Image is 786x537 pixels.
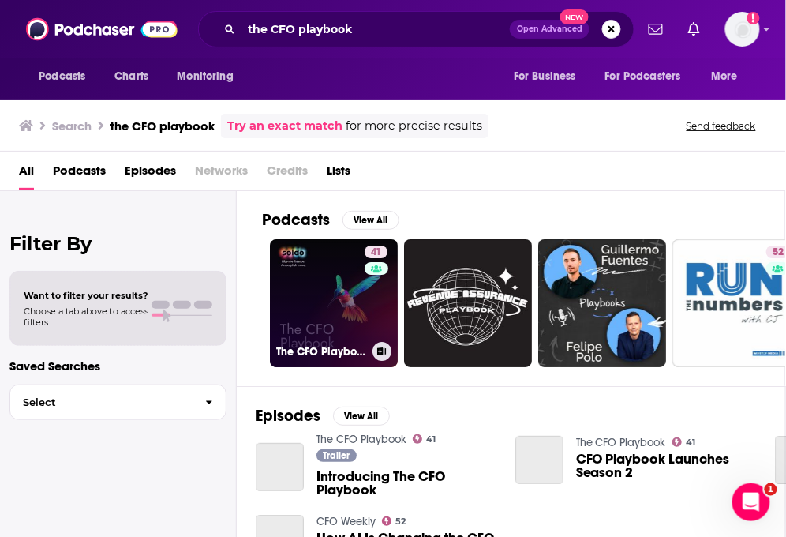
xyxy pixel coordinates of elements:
[701,62,758,92] button: open menu
[426,436,436,443] span: 41
[747,12,760,24] svg: Add a profile image
[316,433,406,446] a: The CFO Playbook
[725,12,760,47] img: User Profile
[725,12,760,47] span: Logged in as hoffmacv
[413,434,436,444] a: 41
[773,245,784,261] span: 52
[672,437,696,447] a: 41
[53,158,106,190] a: Podcasts
[270,239,398,367] a: 41The CFO Playbook
[114,66,148,88] span: Charts
[104,62,158,92] a: Charts
[595,62,704,92] button: open menu
[382,516,406,526] a: 52
[9,232,226,255] h2: Filter By
[712,66,739,88] span: More
[576,436,666,449] a: The CFO Playbook
[316,515,376,528] a: CFO Weekly
[732,483,770,521] iframe: Intercom live chat
[346,117,482,135] span: for more precise results
[323,451,350,460] span: Trailer
[605,66,681,88] span: For Podcasters
[256,406,320,426] h2: Episodes
[371,245,381,261] span: 41
[52,118,92,133] h3: Search
[241,17,510,42] input: Search podcasts, credits, & more...
[327,158,350,190] a: Lists
[725,12,760,47] button: Show profile menu
[227,117,342,135] a: Try an exact match
[517,25,582,33] span: Open Advanced
[256,443,304,491] a: Introducing The CFO Playbook
[19,158,34,190] a: All
[267,158,308,190] span: Credits
[276,345,366,359] h3: The CFO Playbook
[39,66,85,88] span: Podcasts
[26,14,178,44] img: Podchaser - Follow, Share and Rate Podcasts
[24,290,148,301] span: Want to filter your results?
[195,158,248,190] span: Networks
[560,9,589,24] span: New
[125,158,176,190] a: Episodes
[686,439,695,446] span: 41
[333,407,390,426] button: View All
[198,11,634,47] div: Search podcasts, credits, & more...
[24,306,148,328] span: Choose a tab above to access filters.
[110,118,215,133] h3: the CFO playbook
[642,16,669,43] a: Show notifications dropdown
[177,66,233,88] span: Monitoring
[395,518,406,525] span: 52
[514,66,576,88] span: For Business
[342,211,399,230] button: View All
[682,16,706,43] a: Show notifications dropdown
[510,20,589,39] button: Open AdvancedNew
[9,385,226,420] button: Select
[503,62,596,92] button: open menu
[576,453,756,479] a: CFO Playbook Launches Season 2
[262,210,399,230] a: PodcastsView All
[365,246,387,258] a: 41
[262,210,330,230] h2: Podcasts
[765,483,777,496] span: 1
[256,406,390,426] a: EpisodesView All
[166,62,253,92] button: open menu
[515,436,563,484] a: CFO Playbook Launches Season 2
[316,470,496,497] a: Introducing The CFO Playbook
[10,397,193,407] span: Select
[9,359,226,374] p: Saved Searches
[28,62,106,92] button: open menu
[682,119,761,133] button: Send feedback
